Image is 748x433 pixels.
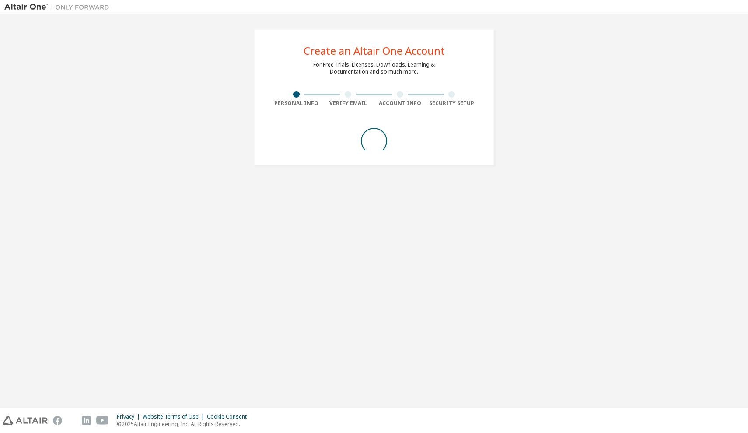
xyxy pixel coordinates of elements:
img: Altair One [4,3,114,11]
img: facebook.svg [53,416,62,425]
div: Cookie Consent [207,413,252,420]
div: Verify Email [322,100,374,107]
p: © 2025 Altair Engineering, Inc. All Rights Reserved. [117,420,252,428]
img: altair_logo.svg [3,416,48,425]
div: Account Info [374,100,426,107]
div: For Free Trials, Licenses, Downloads, Learning & Documentation and so much more. [313,61,435,75]
img: linkedin.svg [82,416,91,425]
div: Security Setup [426,100,478,107]
div: Website Terms of Use [143,413,207,420]
div: Personal Info [270,100,322,107]
div: Privacy [117,413,143,420]
img: youtube.svg [96,416,109,425]
div: Create an Altair One Account [304,46,445,56]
